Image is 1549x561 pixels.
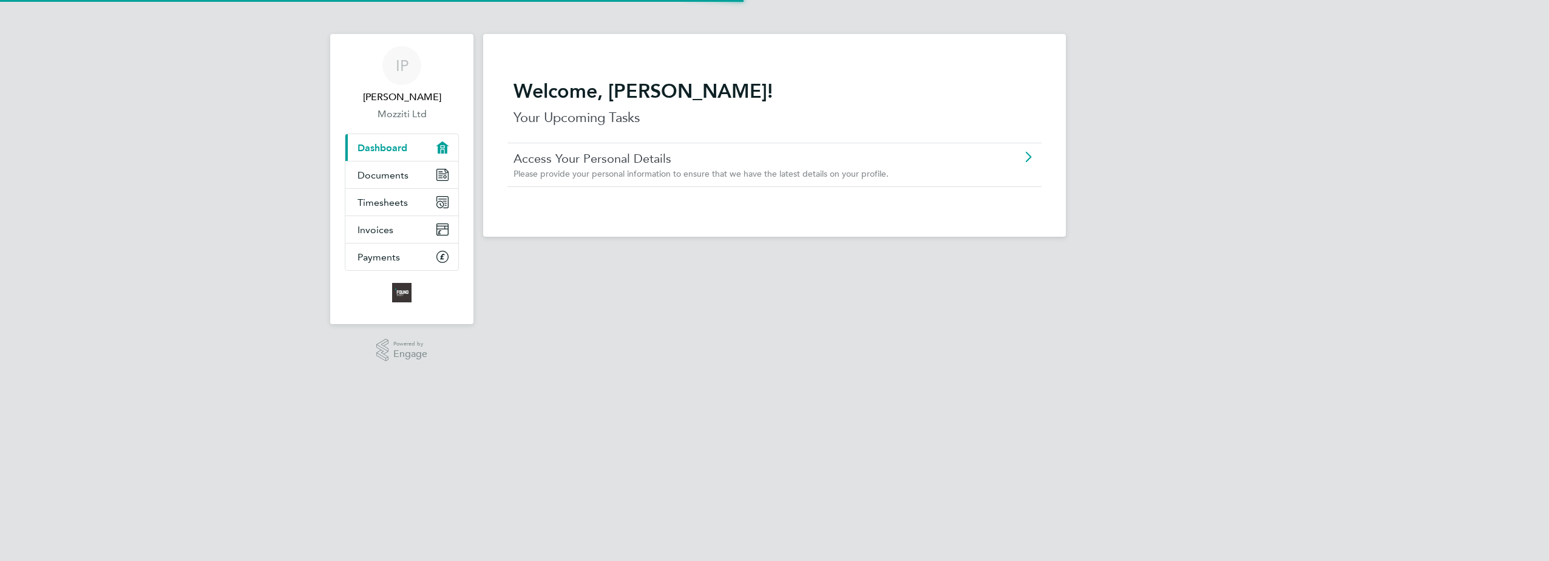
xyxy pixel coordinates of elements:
[358,251,400,263] span: Payments
[345,189,458,216] a: Timesheets
[345,243,458,270] a: Payments
[396,58,408,73] span: IP
[392,283,412,302] img: foundtalent-logo-retina.png
[393,339,427,349] span: Powered by
[514,168,889,179] span: Please provide your personal information to ensure that we have the latest details on your profile.
[345,134,458,161] a: Dashboard
[358,142,407,154] span: Dashboard
[345,216,458,243] a: Invoices
[393,349,427,359] span: Engage
[358,169,408,181] span: Documents
[358,197,408,208] span: Timesheets
[345,46,459,104] a: IP[PERSON_NAME]
[330,34,473,324] nav: Main navigation
[514,108,1035,127] p: Your Upcoming Tasks
[345,161,458,188] a: Documents
[514,151,967,166] a: Access Your Personal Details
[358,224,393,236] span: Invoices
[376,339,428,362] a: Powered byEngage
[514,79,1035,103] h2: Welcome, [PERSON_NAME]!
[345,90,459,104] span: Ian Preece
[345,107,459,121] a: Mozziti Ltd
[345,283,459,302] a: Go to home page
